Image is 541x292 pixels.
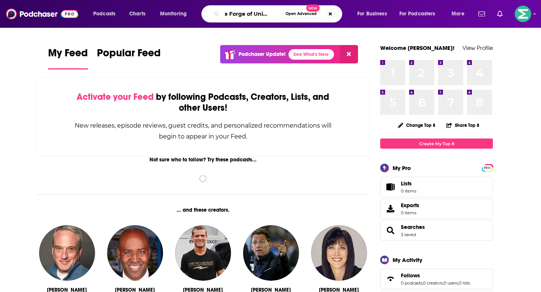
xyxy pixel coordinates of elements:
button: Open AdvancedNew [282,9,320,18]
a: PRO [483,165,492,170]
button: open menu [155,8,196,20]
div: Search podcasts, credits, & more... [209,5,349,23]
span: Open Advanced [286,12,317,16]
span: Lists [401,180,412,187]
span: Lists [401,180,416,187]
span: Searches [380,220,493,241]
a: View Profile [462,44,493,51]
img: Podchaser - Follow, Share and Rate Podcasts [6,7,78,21]
a: Charts [124,8,150,20]
div: My Pro [393,164,411,172]
a: Searches [383,225,398,236]
img: Stephanie Miller [311,225,367,281]
a: 0 podcasts [401,280,422,286]
a: Exports [380,199,493,219]
div: by following Podcasts, Creators, Lists, and other Users! [74,92,332,113]
button: open menu [446,8,474,20]
span: Follows [380,269,493,289]
a: Show notifications dropdown [494,8,506,20]
a: 3 saved [401,232,416,237]
a: Follows [383,274,398,284]
a: 0 creators [423,280,443,286]
span: New [306,5,320,12]
a: Welcome [PERSON_NAME]! [380,44,455,51]
span: Activate your Feed [77,91,154,102]
img: Jerome Rothen [175,225,231,281]
input: Search podcasts, credits, & more... [222,8,282,20]
div: New releases, episode reviews, guest credits, and personalized recommendations will begin to appe... [74,120,332,142]
img: Marshall Harris [107,225,163,281]
button: open menu [88,8,125,20]
a: See What's New [289,49,334,60]
a: Show notifications dropdown [475,8,488,20]
span: Podcasts [93,9,115,19]
span: My Feed [48,47,88,64]
span: Exports [401,202,419,209]
span: Monitoring [160,9,187,19]
span: For Podcasters [399,9,435,19]
button: open menu [352,8,396,20]
span: Exports [383,203,398,214]
span: Lists [383,182,398,192]
a: Lists [380,177,493,197]
img: Daniel Riolo [243,225,299,281]
span: More [452,9,464,19]
img: Dan Bernstein [39,225,95,281]
a: Follows [401,272,470,279]
div: My Activity [393,256,422,263]
a: Searches [401,224,425,230]
img: User Profile [515,6,531,22]
button: Show profile menu [515,6,531,22]
button: Change Top 8 [393,120,440,130]
a: Create My Top 8 [380,138,493,149]
span: 0 items [401,188,416,194]
p: Podchaser Update! [239,51,286,57]
span: , [422,280,423,286]
span: Popular Feed [97,47,161,64]
span: Logged in as LKassela [515,6,531,22]
a: My Feed [48,47,88,69]
span: 0 items [401,210,419,215]
span: PRO [483,165,492,171]
a: 0 lists [459,280,470,286]
div: ... and these creators. [36,207,370,213]
div: Not sure who to follow? Try these podcasts... [36,157,370,163]
span: Follows [401,272,420,279]
button: open menu [394,8,446,20]
a: 0 users [444,280,458,286]
span: Charts [129,9,145,19]
a: Popular Feed [97,47,161,69]
span: For Business [357,9,387,19]
button: Share Top 8 [446,118,480,132]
